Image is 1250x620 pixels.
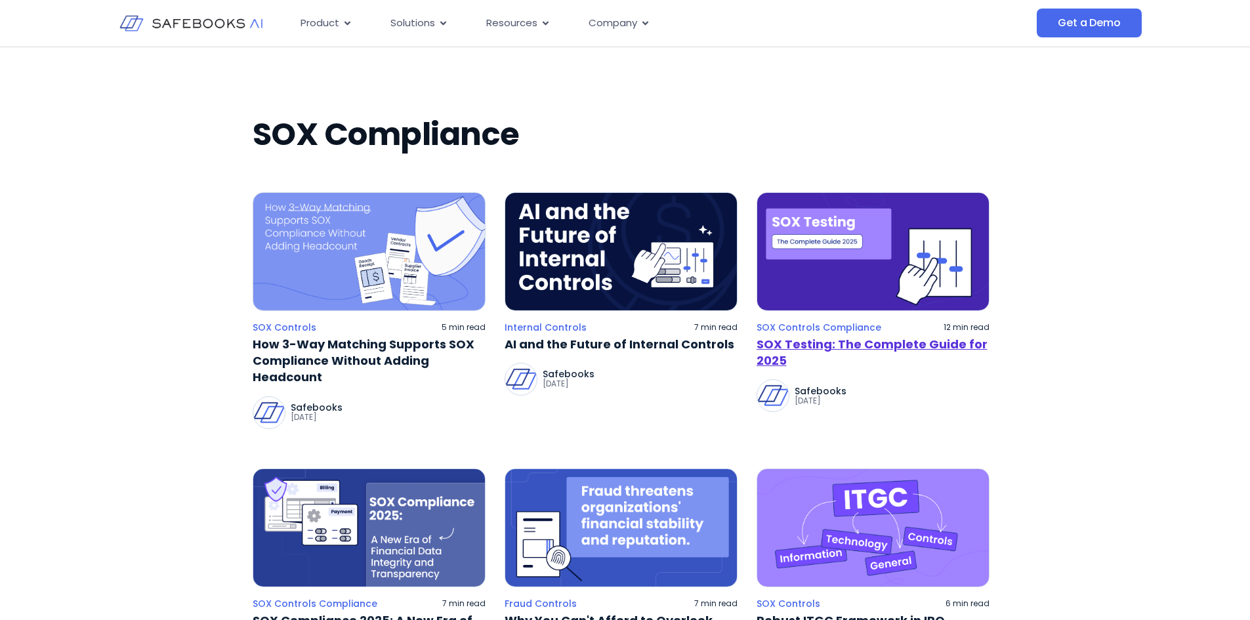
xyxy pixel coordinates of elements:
[694,598,738,609] p: 7 min read
[505,598,577,610] a: Fraud Controls
[543,369,594,379] p: Safebooks
[505,468,738,587] img: a blue background with the words, fraud thereaents organization'financial stability
[301,16,339,31] span: Product
[757,321,881,333] a: SOX Controls Compliance
[505,321,587,333] a: Internal Controls
[290,10,906,36] nav: Menu
[589,16,637,31] span: Company
[291,412,343,423] p: [DATE]
[253,321,316,333] a: SOX Controls
[253,468,486,587] img: a new era of financial data integity and transparency
[757,192,990,311] img: a hand touching a sheet of paper with the words sox testing on it
[253,336,486,386] a: How 3-Way Matching Supports SOX Compliance Without Adding Headcount
[253,397,285,428] img: Safebooks
[442,322,486,333] p: 5 min read
[505,336,738,352] a: AI and the Future of Internal Controls
[505,192,738,311] img: a hand holding a piece of paper with the words,'a and the future
[946,598,990,609] p: 6 min read
[253,116,998,153] h2: SOX Compliance
[390,16,435,31] span: Solutions
[795,396,846,406] p: [DATE]
[694,322,738,333] p: 7 min read
[944,322,990,333] p: 12 min read
[505,363,537,395] img: Safebooks
[543,379,594,389] p: [DATE]
[757,336,990,369] a: SOX Testing: The Complete Guide for 2025
[1037,9,1141,37] a: Get a Demo
[757,380,789,411] img: Safebooks
[253,192,486,311] img: a pair of masks with the words how 3 - way matching supports sox to
[486,16,537,31] span: Resources
[442,598,486,609] p: 7 min read
[291,403,343,412] p: Safebooks
[795,386,846,396] p: Safebooks
[1058,16,1120,30] span: Get a Demo
[757,598,820,610] a: SOX Controls
[290,10,906,36] div: Menu Toggle
[253,598,377,610] a: SOX Controls Compliance
[757,468,990,587] img: a purple background with a diagram of itcc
